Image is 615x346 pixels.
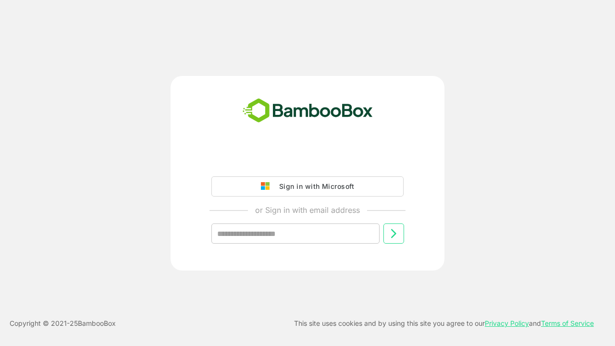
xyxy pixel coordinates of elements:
a: Privacy Policy [485,319,529,327]
div: Sign in with Microsoft [274,180,354,193]
img: google [261,182,274,191]
p: This site uses cookies and by using this site you agree to our and [294,318,594,329]
p: or Sign in with email address [255,204,360,216]
img: bamboobox [237,95,378,127]
p: Copyright © 2021- 25 BambooBox [10,318,116,329]
button: Sign in with Microsoft [211,176,404,197]
a: Terms of Service [541,319,594,327]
